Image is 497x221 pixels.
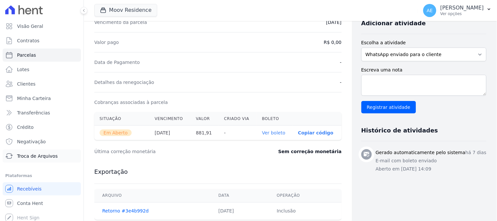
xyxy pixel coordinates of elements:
[100,130,132,136] span: Em Aberto
[3,150,81,163] a: Troca de Arquivos
[324,39,342,46] dd: R$ 0,00
[219,112,257,126] th: Criado via
[466,149,487,156] p: há 7 dias
[102,209,149,214] a: Retorno #3e4b992d
[269,203,342,220] td: Inclusão
[17,186,42,192] span: Recebíveis
[3,77,81,90] a: Clientes
[440,11,484,16] p: Ver opções
[191,112,219,126] th: Valor
[149,126,191,140] th: [DATE]
[3,92,81,105] a: Minha Carteira
[191,126,219,140] th: 881,91
[418,1,497,20] button: AE [PERSON_NAME] Ver opções
[94,4,157,16] button: Moov Residence
[94,148,240,155] dt: Última correção monetária
[3,34,81,47] a: Contratos
[376,149,466,156] h3: Gerado automaticamente pelo sistema
[3,197,81,210] a: Conta Hent
[17,124,34,131] span: Crédito
[262,130,285,135] a: Ver boleto
[211,203,269,220] td: [DATE]
[3,106,81,119] a: Transferências
[94,59,140,66] dt: Data de Pagamento
[17,200,43,207] span: Conta Hent
[257,112,293,126] th: Boleto
[211,189,269,203] th: Data
[340,59,342,66] dd: -
[340,79,342,86] dd: -
[17,37,39,44] span: Contratos
[17,95,51,102] span: Minha Carteira
[17,110,50,116] span: Transferências
[440,5,484,11] p: [PERSON_NAME]
[361,19,426,27] h3: Adicionar atividade
[427,8,433,13] span: AE
[3,63,81,76] a: Lotes
[376,157,487,164] p: E-mail com boleto enviado
[17,153,58,159] span: Troca de Arquivos
[3,135,81,148] a: Negativação
[94,39,119,46] dt: Valor pago
[94,168,342,176] h3: Exportação
[17,81,35,87] span: Clientes
[17,23,43,30] span: Visão Geral
[5,172,78,180] div: Plataformas
[3,49,81,62] a: Parcelas
[94,19,147,26] dt: Vencimento da parcela
[376,166,487,172] p: Aberto em [DATE] 14:09
[94,79,154,86] dt: Detalhes da renegociação
[94,189,211,203] th: Arquivo
[361,101,416,113] input: Registrar atividade
[361,39,487,46] label: Escolha a atividade
[3,20,81,33] a: Visão Geral
[269,189,342,203] th: Operação
[17,66,29,73] span: Lotes
[3,121,81,134] a: Crédito
[3,182,81,195] a: Recebíveis
[17,138,46,145] span: Negativação
[149,112,191,126] th: Vencimento
[219,126,257,140] th: -
[361,67,487,73] label: Escreva uma nota
[298,130,334,135] button: Copiar código
[278,148,341,155] dd: Sem correção monetária
[94,99,168,106] dt: Cobranças associadas à parcela
[17,52,36,58] span: Parcelas
[326,19,341,26] dd: [DATE]
[361,127,438,134] h3: Histórico de atividades
[94,112,149,126] th: Situação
